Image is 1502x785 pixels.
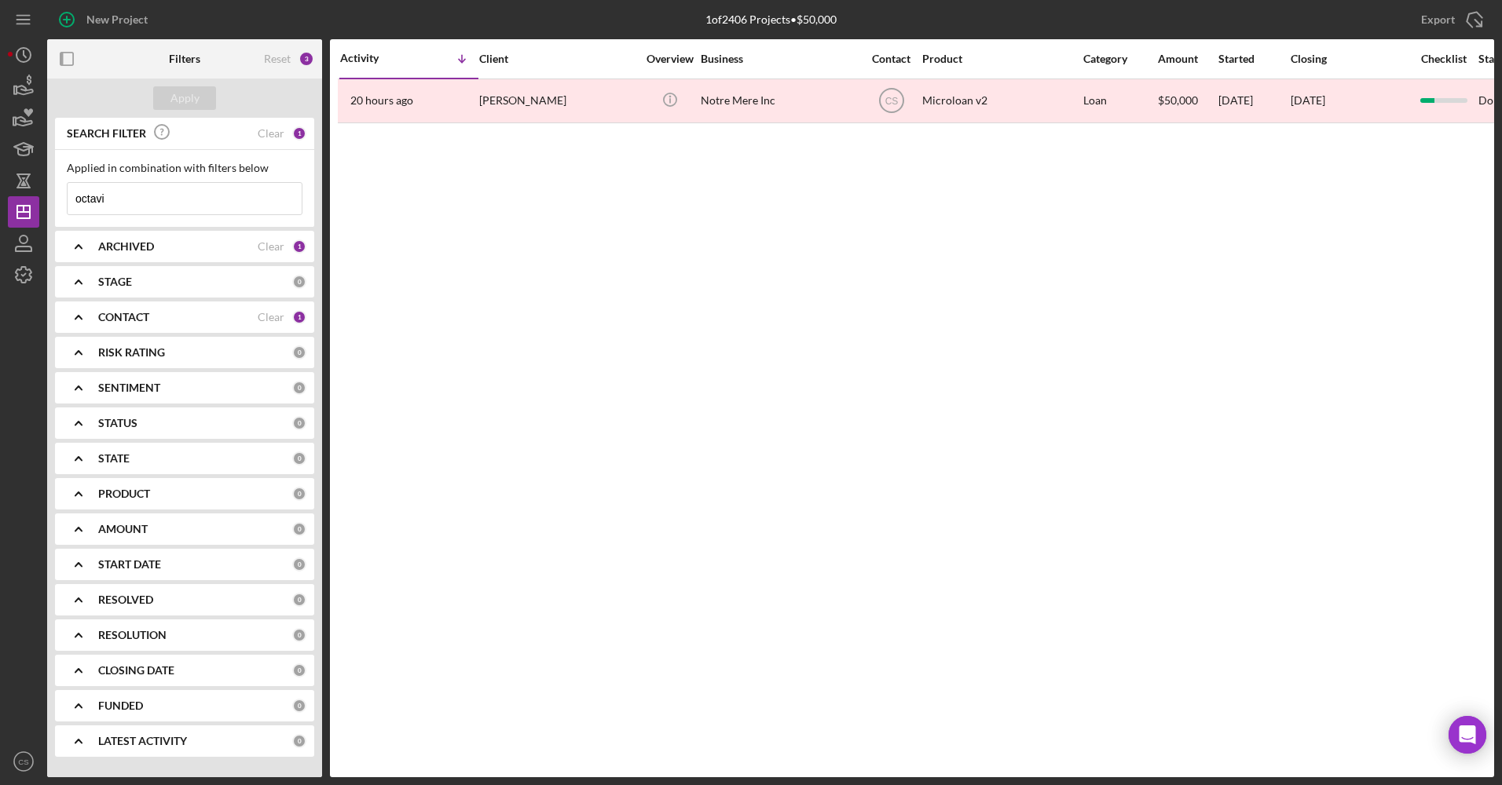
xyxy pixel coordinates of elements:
b: RESOLVED [98,593,153,606]
b: STATE [98,452,130,465]
div: 0 [292,699,306,713]
div: Category [1083,53,1156,65]
text: CS [885,96,898,107]
div: Microloan v2 [922,80,1079,122]
text: CS [18,758,28,766]
div: Activity [340,52,409,64]
div: 0 [292,487,306,501]
div: New Project [86,4,148,35]
div: Clear [258,240,284,253]
b: START DATE [98,558,161,571]
div: 0 [292,593,306,607]
div: 0 [292,451,306,466]
div: Applied in combination with filters below [67,162,302,174]
div: Client [479,53,636,65]
div: Loan [1083,80,1156,122]
div: 0 [292,275,306,289]
button: New Project [47,4,163,35]
div: 0 [292,416,306,430]
div: 1 [292,310,306,324]
div: 1 [292,239,306,254]
b: SENTIMENT [98,382,160,394]
b: ARCHIVED [98,240,154,253]
div: Amount [1158,53,1217,65]
b: STAGE [98,276,132,288]
div: 0 [292,663,306,677]
div: Checklist [1410,53,1477,65]
time: 2025-08-12 20:34 [350,94,413,107]
div: 3 [299,51,314,67]
div: Reset [264,53,291,65]
div: [PERSON_NAME] [479,80,636,122]
div: Notre Mere Inc [701,80,858,122]
b: CONTACT [98,311,149,323]
time: [DATE] [1291,93,1325,107]
div: 0 [292,522,306,536]
div: Open Intercom Messenger [1449,716,1486,754]
div: Product [922,53,1079,65]
b: CLOSING DATE [98,664,174,677]
div: 0 [292,557,306,571]
div: Clear [258,127,284,140]
b: SEARCH FILTER [67,127,146,140]
b: STATUS [98,417,137,429]
button: Export [1405,4,1494,35]
div: Closing [1291,53,1409,65]
div: 1 of 2406 Projects • $50,000 [705,13,837,26]
b: FUNDED [98,699,143,712]
div: Business [701,53,858,65]
b: PRODUCT [98,487,150,500]
b: RESOLUTION [98,629,167,641]
div: Started [1218,53,1289,65]
div: Export [1421,4,1455,35]
div: Clear [258,311,284,323]
div: 0 [292,381,306,395]
div: Overview [640,53,699,65]
button: Apply [153,86,216,110]
div: 0 [292,734,306,748]
div: [DATE] [1218,80,1289,122]
b: Filters [169,53,200,65]
b: AMOUNT [98,523,148,535]
div: 1 [292,126,306,141]
div: Contact [862,53,921,65]
div: Apply [170,86,200,110]
div: 0 [292,345,306,360]
button: CS [8,746,39,777]
div: 0 [292,628,306,642]
b: LATEST ACTIVITY [98,735,187,747]
b: RISK RATING [98,346,165,359]
div: $50,000 [1158,80,1217,122]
